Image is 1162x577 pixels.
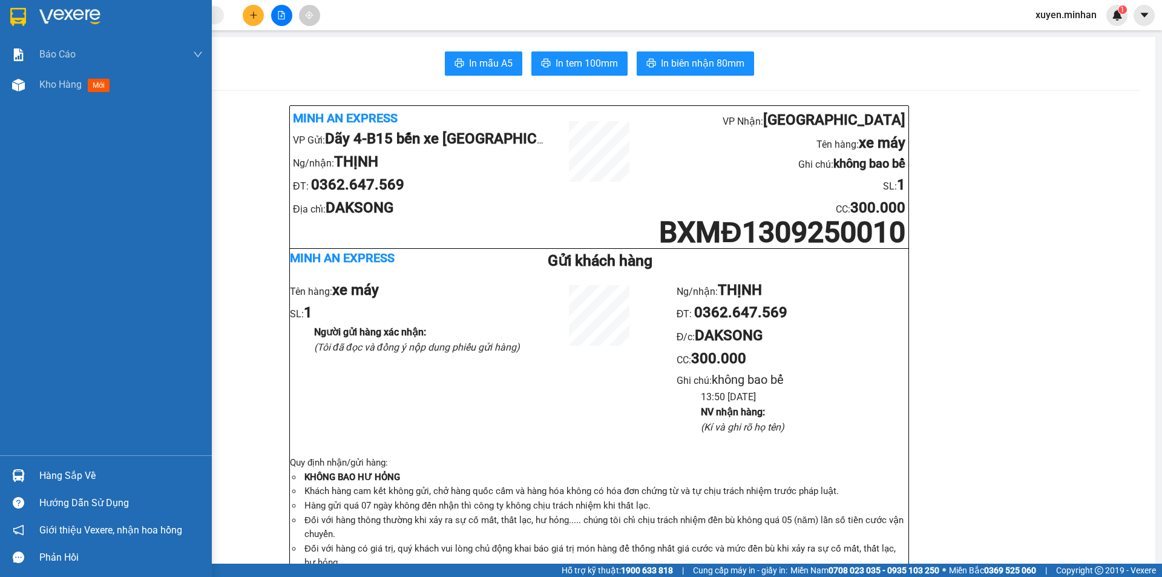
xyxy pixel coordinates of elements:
li: Đối với hàng có giá trị, quý khách vui lòng chủ động khai báo giá trị món hàng để thống nhất giá ... [302,542,908,570]
b: 1 [304,304,312,321]
b: Minh An Express [293,111,398,125]
span: aim [305,11,313,19]
li: Đ/c: [677,325,908,348]
span: xuyen.minhan [1026,7,1106,22]
li: Tên hàng: [290,279,522,302]
b: 300.000 [850,199,905,216]
b: DAKSONG [326,199,393,216]
li: 13:50 [DATE] [701,389,908,404]
b: 1 [897,176,905,193]
span: ⚪️ [942,568,946,573]
span: printer [541,58,551,70]
li: Ghi chú: [677,371,908,389]
button: printerIn tem 100mm [531,51,628,76]
div: [GEOGRAPHIC_DATA] [142,10,264,38]
img: warehouse-icon [12,469,25,482]
span: In biên nhận 80mm [661,56,744,71]
span: DAKSONG [159,69,243,90]
h1: BXMĐ1309250010 [650,219,905,245]
button: aim [299,5,320,26]
strong: 0369 525 060 [984,565,1036,575]
strong: 0708 023 035 - 0935 103 250 [829,565,939,575]
span: caret-down [1139,10,1150,21]
b: 0362.647.569 [311,176,404,193]
li: ĐT: [293,174,548,197]
span: Cung cấp máy in - giấy in: [693,564,787,577]
b: Dãy 4-B15 bến xe [GEOGRAPHIC_DATA] [325,130,585,147]
b: THỊNH [718,282,762,298]
span: In tem 100mm [556,56,618,71]
button: caret-down [1134,5,1155,26]
button: plus [243,5,264,26]
strong: 1900 633 818 [621,565,673,575]
span: Giới thiệu Vexere, nhận hoa hồng [39,523,182,538]
span: file-add [277,11,286,19]
li: Tên hàng: [650,132,905,155]
sup: 1 [1118,5,1127,14]
b: DAKSONG [695,327,763,344]
div: Dãy 4-B15 bến xe [GEOGRAPHIC_DATA] [10,10,133,39]
span: plus [249,11,258,19]
span: : [689,354,746,366]
li: VP Gửi: [293,128,548,151]
img: warehouse-icon [12,79,25,91]
span: : [848,203,905,215]
b: Người gửi hàng xác nhận : [314,326,426,338]
b: [GEOGRAPHIC_DATA] [763,111,905,128]
span: Gửi: [10,12,29,24]
span: Miền Nam [790,564,939,577]
span: không bao bể [712,372,784,387]
span: mới [88,79,110,92]
strong: KHÔNG BAO HƯ HỎNG [304,472,400,483]
span: down [193,50,203,59]
span: Báo cáo [39,47,76,62]
div: 0362647569 [142,52,264,69]
li: Hàng gửi quá 07 ngày không đến nhận thì công ty không chịu trách nhiệm khi thất lạc. [302,499,908,513]
span: Nhận: [142,10,171,23]
b: xe máy [859,134,905,151]
b: Minh An Express [290,251,395,265]
span: In mẫu A5 [469,56,513,71]
span: notification [13,524,24,536]
li: Ng/nhận: [677,279,908,302]
b: THỊNH [334,153,378,170]
li: SL: [290,302,522,325]
b: không bao bể [833,156,905,171]
li: VP Nhận: [650,109,905,132]
i: (Tôi đã đọc và đồng ý nộp dung phiếu gửi hàng) [314,341,520,353]
b: Gửi khách hàng [548,252,652,269]
div: Hàng sắp về [39,467,203,485]
span: Miền Bắc [949,564,1036,577]
li: Ng/nhận: [293,151,548,174]
img: solution-icon [12,48,25,61]
div: Hướng dẫn sử dụng [39,494,203,512]
span: DĐ: [142,76,159,88]
b: xe máy [332,282,379,298]
button: file-add [271,5,292,26]
span: | [1045,564,1047,577]
span: message [13,552,24,563]
span: question-circle [13,497,24,509]
img: logo-vxr [10,8,26,26]
div: THỊNH [142,38,264,52]
span: | [682,564,684,577]
button: printerIn mẫu A5 [445,51,522,76]
div: Phản hồi [39,549,203,567]
button: printerIn biên nhận 80mm [637,51,754,76]
li: ĐT: [677,302,908,325]
li: CC [650,197,905,220]
li: Khách hàng cam kết không gửi, chở hàng quốc cấm và hàng hóa không có hóa đơn chứng từ và tự chịu ... [302,484,908,499]
span: 1 [1120,5,1124,14]
span: printer [646,58,656,70]
img: icon-new-feature [1112,10,1123,21]
b: 0362.647.569 [694,304,787,321]
li: Địa chỉ: [293,197,548,220]
li: Ghi chú: [650,154,905,173]
span: copyright [1095,566,1103,575]
li: SL: [650,174,905,197]
i: (Kí và ghi rõ họ tên) [701,421,784,433]
ul: CC [677,279,908,435]
b: 300.000 [691,350,746,367]
b: NV nhận hàng : [701,406,765,418]
span: printer [455,58,464,70]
